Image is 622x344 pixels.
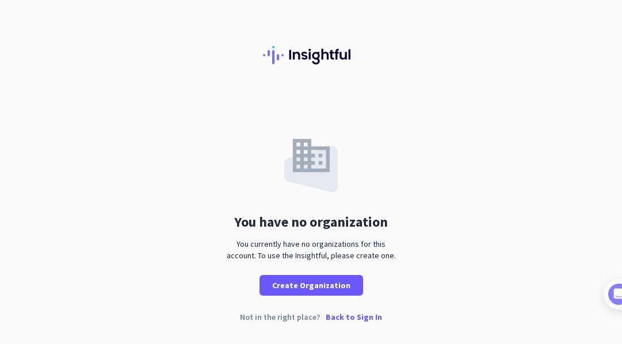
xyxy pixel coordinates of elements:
div: You have no organization [234,215,388,229]
img: Insightful [263,46,360,64]
span: Create Organization [272,280,350,291]
div: You currently have no organizations for this account. To use the Insightful, please create one. [222,238,400,261]
p: Back to Sign In [326,313,382,321]
button: Create Organization [260,275,363,296]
